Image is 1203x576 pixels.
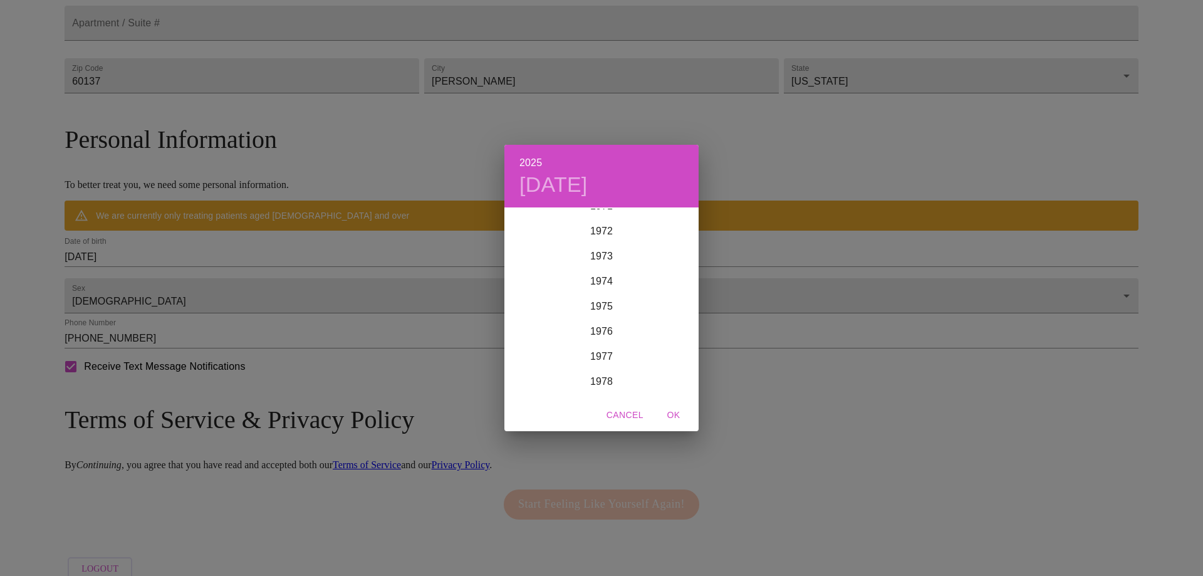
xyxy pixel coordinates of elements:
div: 1973 [504,244,699,269]
div: 1972 [504,219,699,244]
button: Cancel [601,404,648,427]
div: 1977 [504,344,699,369]
div: 1979 [504,394,699,419]
div: 1976 [504,319,699,344]
div: 1974 [504,269,699,294]
div: 1975 [504,294,699,319]
button: OK [654,404,694,427]
span: OK [659,407,689,423]
button: 2025 [519,154,542,172]
span: Cancel [607,407,643,423]
button: [DATE] [519,172,588,198]
div: 1978 [504,369,699,394]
